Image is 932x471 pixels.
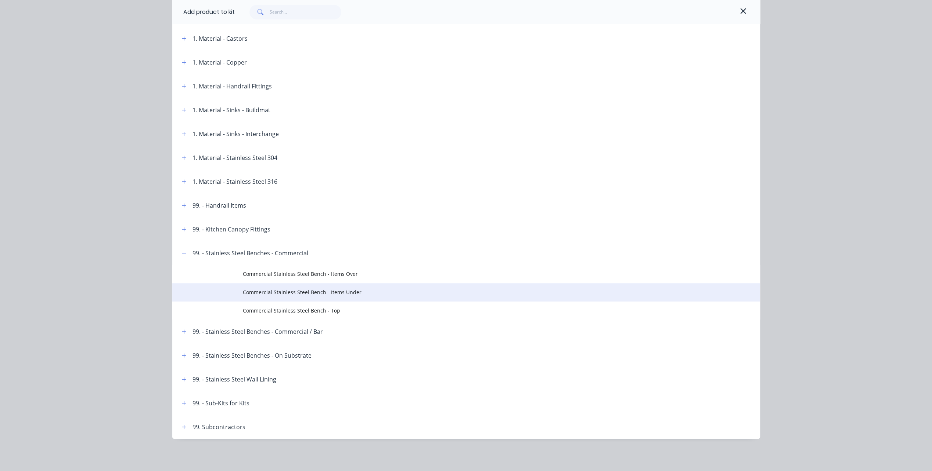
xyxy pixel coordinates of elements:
input: Search... [270,5,341,19]
span: Commercial Stainless Steel Bench - Items Under [243,288,656,296]
div: 99. - Handrail Items [192,201,246,210]
div: 1. Material - Handrail Fittings [192,82,272,91]
div: 99. - Sub-Kits for Kits [192,399,249,408]
div: 1. Material - Sinks - Buildmat [192,106,270,114]
span: Commercial Stainless Steel Bench - Top [243,307,656,314]
div: 99. - Stainless Steel Benches - Commercial / Bar [192,327,323,336]
div: 1. Material - Stainless Steel 304 [192,153,277,162]
div: 1. Material - Sinks - Interchange [192,129,279,138]
div: 99. - Stainless Steel Benches - On Substrate [192,351,312,360]
div: 99. - Kitchen Canopy Fittings [192,225,270,234]
div: 1. Material - Copper [192,58,247,67]
div: 99. - Stainless Steel Wall Lining [192,375,276,384]
div: 99. Subcontractors [192,423,245,431]
div: Add product to kit [183,8,235,17]
span: Commercial Stainless Steel Bench - Items Over [243,270,656,278]
div: 1. Material - Stainless Steel 316 [192,177,277,186]
div: 99. - Stainless Steel Benches - Commercial [192,249,308,258]
div: 1. Material - Castors [192,34,248,43]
